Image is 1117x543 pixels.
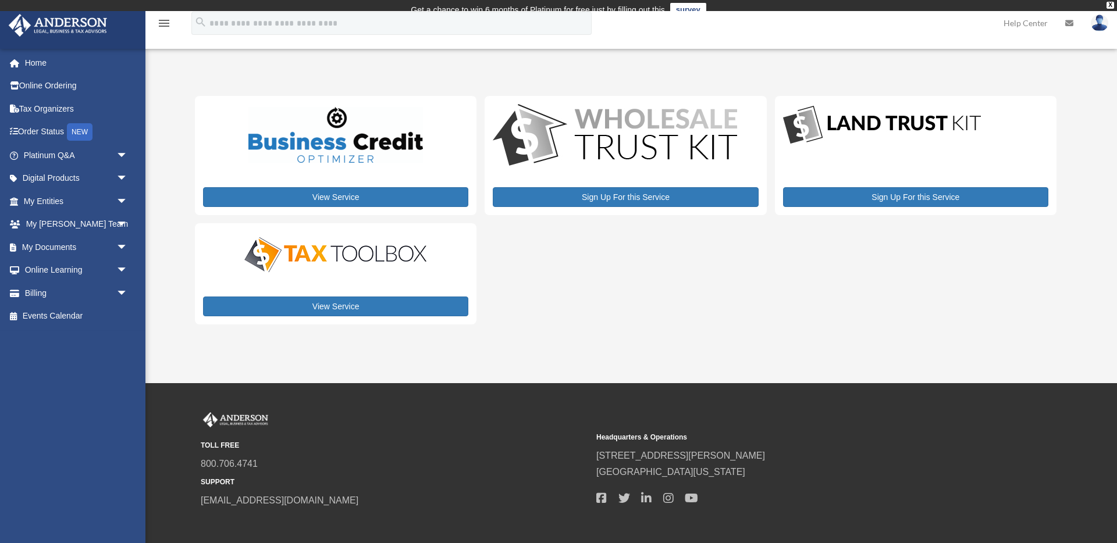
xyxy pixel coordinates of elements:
span: arrow_drop_down [116,167,140,191]
span: arrow_drop_down [116,190,140,213]
small: Headquarters & Operations [596,431,984,444]
span: arrow_drop_down [116,144,140,167]
a: [STREET_ADDRESS][PERSON_NAME] [596,451,765,460]
a: My [PERSON_NAME] Teamarrow_drop_down [8,213,145,236]
i: search [194,16,207,28]
div: NEW [67,123,93,141]
a: Online Ordering [8,74,145,98]
a: Order StatusNEW [8,120,145,144]
a: Billingarrow_drop_down [8,281,145,305]
div: close [1107,2,1114,9]
a: My Documentsarrow_drop_down [8,235,145,259]
a: My Entitiesarrow_drop_down [8,190,145,213]
span: arrow_drop_down [116,213,140,237]
small: TOLL FREE [201,440,588,452]
i: menu [157,16,171,30]
span: arrow_drop_down [116,259,140,283]
a: Sign Up For this Service [493,187,758,207]
a: [EMAIL_ADDRESS][DOMAIN_NAME] [201,495,358,505]
a: [GEOGRAPHIC_DATA][US_STATE] [596,467,745,477]
span: arrow_drop_down [116,235,140,259]
span: arrow_drop_down [116,281,140,305]
img: User Pic [1091,15,1108,31]
img: LandTrust_lgo-1.jpg [783,104,981,147]
img: WS-Trust-Kit-lgo-1.jpg [493,104,737,169]
a: View Service [203,187,468,207]
a: Platinum Q&Aarrow_drop_down [8,144,145,167]
a: survey [670,3,706,17]
a: View Service [203,296,468,316]
a: menu [157,20,171,30]
a: 800.706.4741 [201,459,258,469]
a: Tax Organizers [8,97,145,120]
div: Get a chance to win 6 months of Platinum for free just by filling out this [411,3,665,17]
a: Sign Up For this Service [783,187,1048,207]
a: Digital Productsarrow_drop_down [8,167,140,190]
a: Events Calendar [8,305,145,328]
img: Anderson Advisors Platinum Portal [201,412,271,427]
a: Home [8,51,145,74]
small: SUPPORT [201,476,588,488]
a: Online Learningarrow_drop_down [8,259,145,282]
img: Anderson Advisors Platinum Portal [5,14,111,37]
